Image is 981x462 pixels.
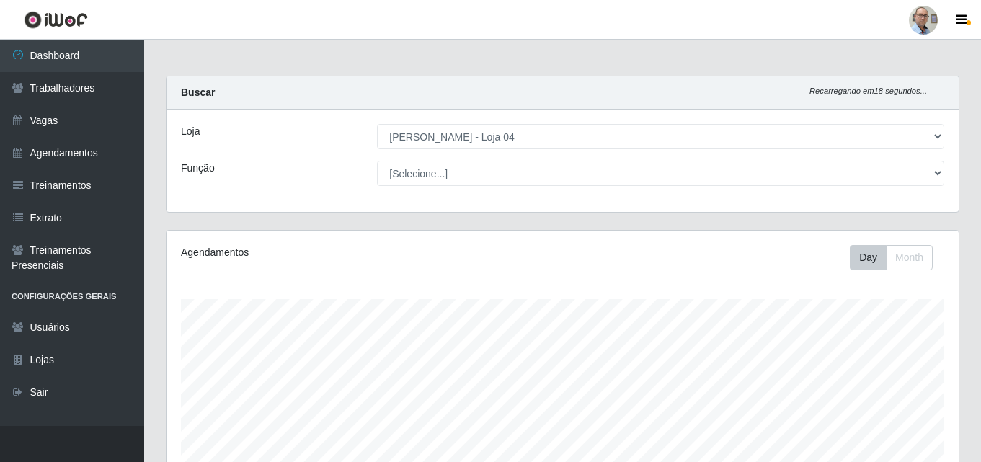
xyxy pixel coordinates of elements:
[850,245,887,270] button: Day
[809,86,927,95] i: Recarregando em 18 segundos...
[850,245,933,270] div: First group
[181,245,487,260] div: Agendamentos
[886,245,933,270] button: Month
[181,161,215,176] label: Função
[850,245,944,270] div: Toolbar with button groups
[24,11,88,29] img: CoreUI Logo
[181,86,215,98] strong: Buscar
[181,124,200,139] label: Loja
